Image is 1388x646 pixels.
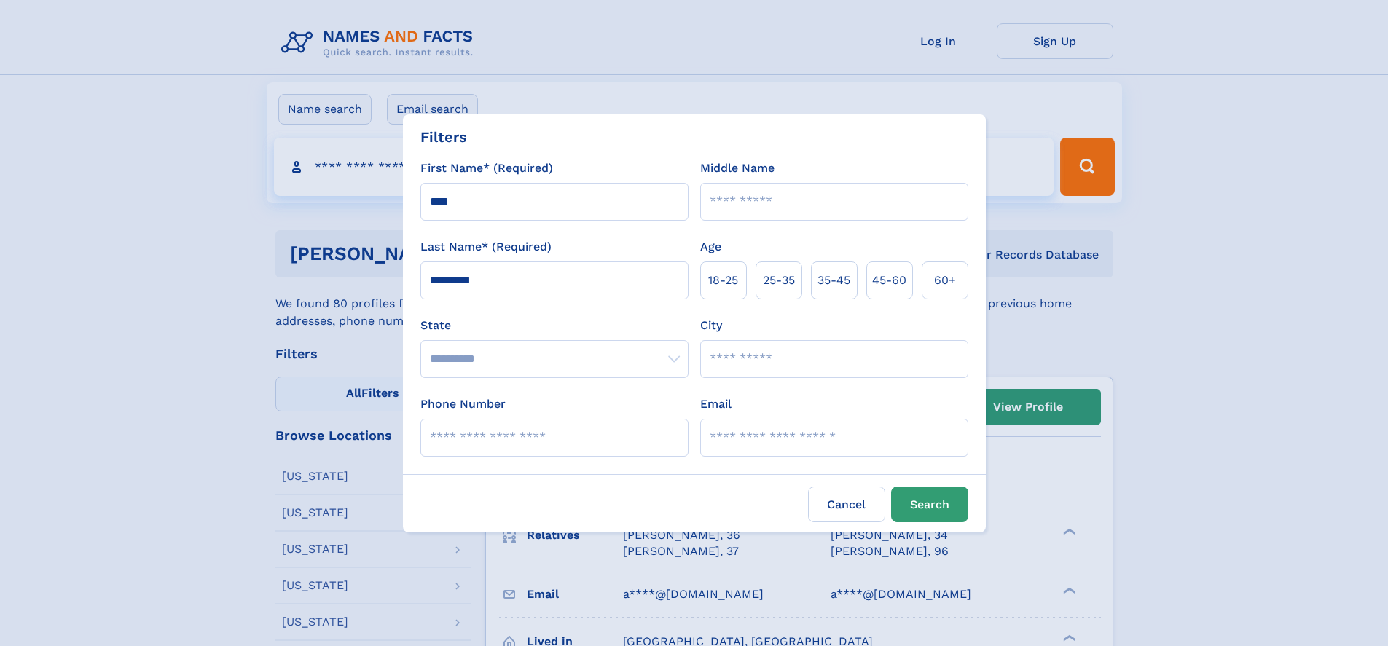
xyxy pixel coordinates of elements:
span: 60+ [934,272,956,289]
label: First Name* (Required) [420,159,553,177]
button: Search [891,487,968,522]
label: Age [700,238,721,256]
span: 45‑60 [872,272,906,289]
label: Cancel [808,487,885,522]
div: Filters [420,126,467,148]
label: Email [700,395,732,413]
label: Last Name* (Required) [420,238,552,256]
span: 18‑25 [708,272,738,289]
label: Phone Number [420,395,506,413]
span: 25‑35 [763,272,795,289]
label: State [420,317,689,334]
span: 35‑45 [817,272,850,289]
label: Middle Name [700,159,775,177]
label: City [700,317,722,334]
